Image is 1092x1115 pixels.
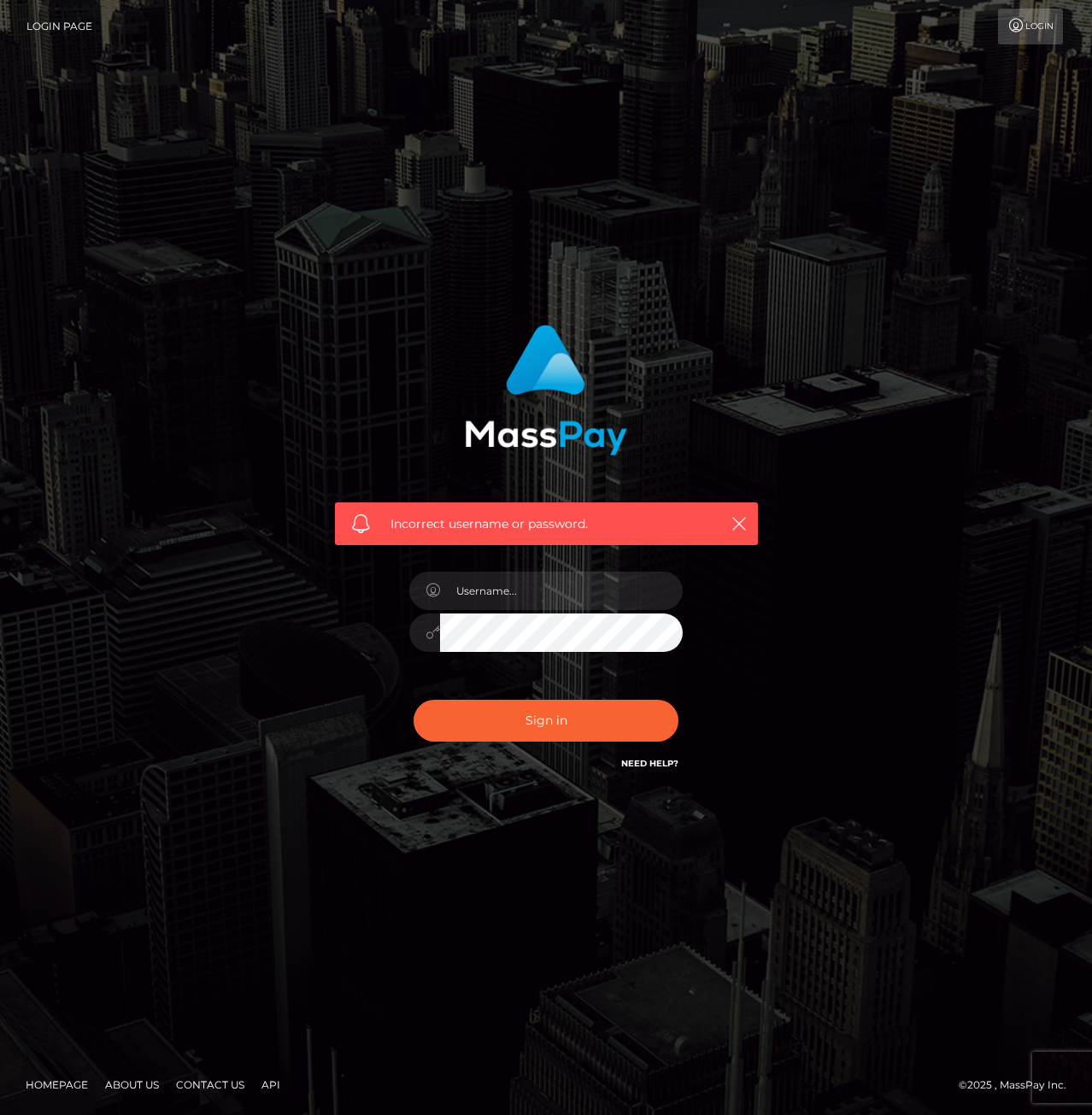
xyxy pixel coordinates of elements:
[98,1071,166,1098] a: About Us
[26,9,92,44] a: Login Page
[169,1071,251,1098] a: Contact Us
[440,572,683,610] input: Username...
[959,1076,1079,1094] div: © 2025 , MassPay Inc.
[465,325,627,455] img: MassPay Login
[414,700,678,742] button: Sign in
[621,758,678,769] a: Need Help?
[255,1071,287,1098] a: API
[390,515,702,533] span: Incorrect username or password.
[19,1071,95,1098] a: Homepage
[998,9,1063,44] a: Login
